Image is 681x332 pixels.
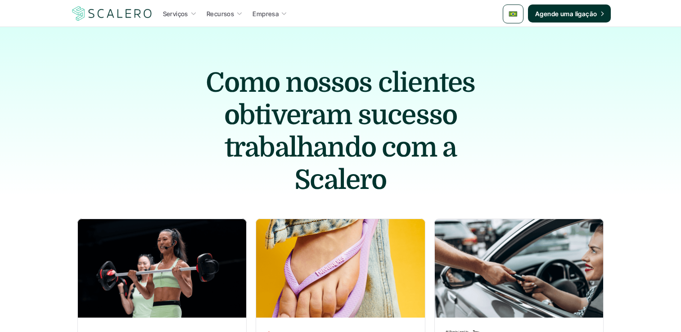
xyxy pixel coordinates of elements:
[163,9,188,18] p: Serviços
[535,9,597,18] p: Agende uma ligação
[71,5,153,22] img: Scalero company logotype
[253,9,279,18] p: Empresa
[509,9,518,18] img: 🇧🇷
[528,4,611,22] a: Agende uma ligação
[194,67,487,196] h1: Como nossos clientes obtiveram sucesso trabalhando com a Scalero
[207,9,234,18] p: Recursos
